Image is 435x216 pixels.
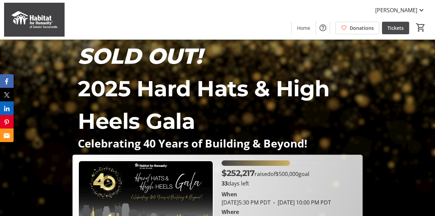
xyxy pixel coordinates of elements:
[222,180,228,187] span: 33
[271,199,331,206] span: [DATE] 10:00 PM PDT
[78,43,202,69] em: SOLD OUT!
[222,160,357,166] div: 50.44343799999999% of fundraising goal reached
[4,3,65,37] img: Habitat for Humanity of Greater Sacramento's Logo
[222,199,271,206] span: [DATE] 5:30 PM PDT
[297,24,310,32] span: Home
[78,72,357,137] p: 2025 Hard Hats & High Heels Gala
[316,21,330,35] button: Help
[292,22,316,34] a: Home
[387,24,404,32] span: Tickets
[276,170,298,178] span: $500,000
[78,137,357,149] p: Celebrating 40 Years of Building & Beyond!
[222,209,239,215] div: Where
[222,168,255,178] span: $252,217
[350,24,374,32] span: Donations
[271,199,278,206] span: -
[375,6,417,14] span: [PERSON_NAME]
[415,21,427,34] button: Cart
[335,22,379,34] a: Donations
[382,22,409,34] a: Tickets
[222,190,237,198] div: When
[370,5,431,16] button: [PERSON_NAME]
[222,167,309,179] p: raised of goal
[222,179,357,188] p: days left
